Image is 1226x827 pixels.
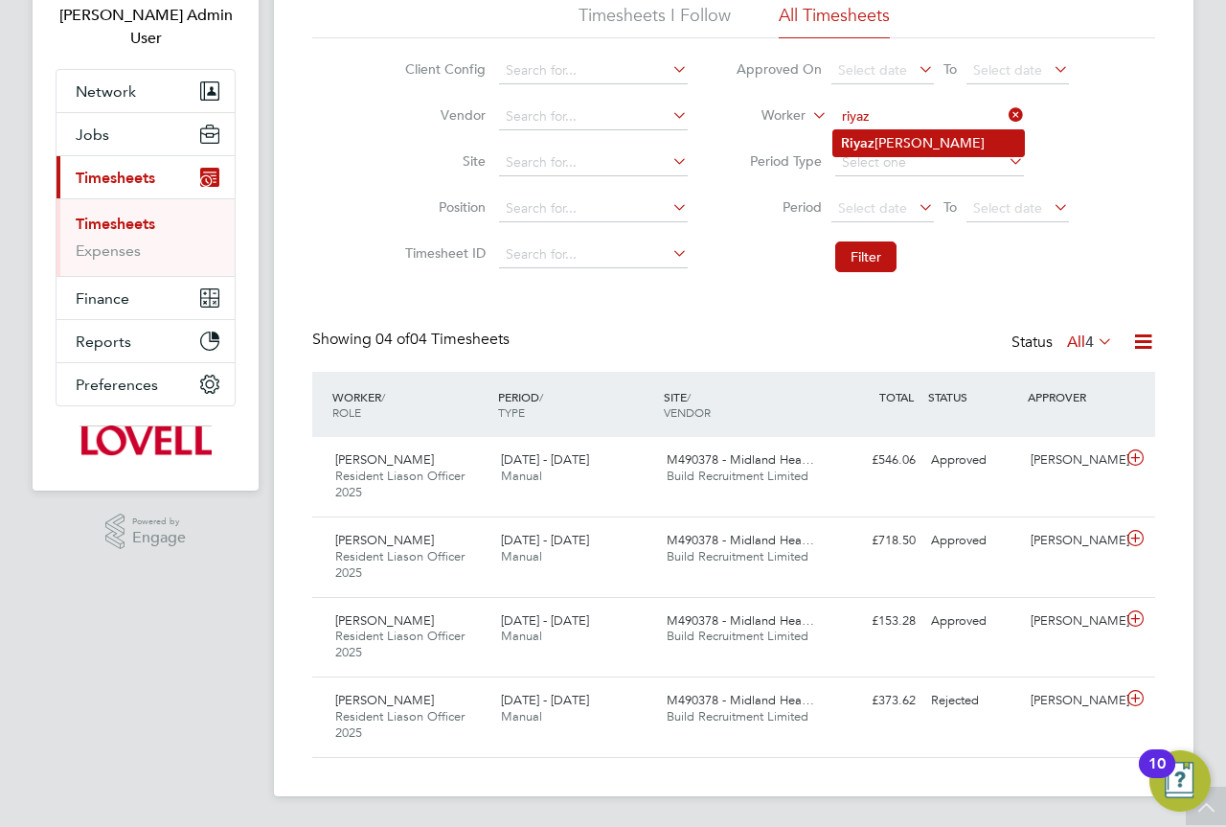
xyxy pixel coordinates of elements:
[838,199,907,217] span: Select date
[399,152,486,170] label: Site
[335,628,465,660] span: Resident Liason Officer 2025
[399,244,486,262] label: Timesheet ID
[335,708,465,741] span: Resident Liason Officer 2025
[667,451,814,468] span: M490378 - Midland Hea…
[499,57,688,84] input: Search for...
[57,320,235,362] button: Reports
[923,606,1023,637] div: Approved
[835,103,1024,130] input: Search for...
[938,195,963,219] span: To
[501,468,542,484] span: Manual
[973,199,1042,217] span: Select date
[579,4,731,38] li: Timesheets I Follow
[76,241,141,260] a: Expenses
[493,379,659,429] div: PERIOD
[499,241,688,268] input: Search for...
[539,389,543,404] span: /
[79,425,211,456] img: lovell-logo-retina.png
[56,4,236,50] span: Hays Admin User
[835,241,897,272] button: Filter
[667,532,814,548] span: M490378 - Midland Hea…
[56,425,236,456] a: Go to home page
[381,389,385,404] span: /
[1148,764,1166,789] div: 10
[499,195,688,222] input: Search for...
[76,376,158,394] span: Preferences
[824,606,923,637] div: £153.28
[328,379,493,429] div: WORKER
[1023,379,1123,414] div: APPROVER
[399,198,486,216] label: Position
[824,445,923,476] div: £546.06
[499,149,688,176] input: Search for...
[335,612,434,629] span: [PERSON_NAME]
[1023,606,1123,637] div: [PERSON_NAME]
[667,692,814,708] span: M490378 - Midland Hea…
[57,198,235,276] div: Timesheets
[335,548,465,581] span: Resident Liason Officer 2025
[1067,333,1113,352] label: All
[57,70,235,112] button: Network
[105,514,187,550] a: Powered byEngage
[57,113,235,155] button: Jobs
[779,4,890,38] li: All Timesheets
[973,61,1042,79] span: Select date
[833,130,1024,156] li: [PERSON_NAME]
[399,106,486,124] label: Vendor
[687,389,691,404] span: /
[923,445,1023,476] div: Approved
[923,525,1023,557] div: Approved
[57,277,235,319] button: Finance
[824,685,923,717] div: £373.62
[57,363,235,405] button: Preferences
[1085,333,1094,352] span: 4
[736,152,822,170] label: Period Type
[736,198,822,216] label: Period
[76,82,136,101] span: Network
[335,451,434,468] span: [PERSON_NAME]
[667,468,808,484] span: Build Recruitment Limited
[667,708,808,724] span: Build Recruitment Limited
[838,61,907,79] span: Select date
[399,60,486,78] label: Client Config
[824,525,923,557] div: £718.50
[76,126,109,144] span: Jobs
[335,468,465,500] span: Resident Liason Officer 2025
[879,389,914,404] span: TOTAL
[923,379,1023,414] div: STATUS
[667,548,808,564] span: Build Recruitment Limited
[312,330,513,350] div: Showing
[501,532,589,548] span: [DATE] - [DATE]
[1149,750,1211,812] button: Open Resource Center, 10 new notifications
[332,404,361,420] span: ROLE
[57,156,235,198] button: Timesheets
[76,289,129,308] span: Finance
[76,333,131,351] span: Reports
[1023,525,1123,557] div: [PERSON_NAME]
[667,628,808,644] span: Build Recruitment Limited
[835,149,1024,176] input: Select one
[335,692,434,708] span: [PERSON_NAME]
[76,169,155,187] span: Timesheets
[501,708,542,724] span: Manual
[501,612,589,629] span: [DATE] - [DATE]
[498,404,525,420] span: TYPE
[501,548,542,564] span: Manual
[664,404,711,420] span: VENDOR
[1023,685,1123,717] div: [PERSON_NAME]
[76,215,155,233] a: Timesheets
[375,330,410,349] span: 04 of
[501,628,542,644] span: Manual
[1023,445,1123,476] div: [PERSON_NAME]
[736,60,822,78] label: Approved On
[667,612,814,629] span: M490378 - Midland Hea…
[923,685,1023,717] div: Rejected
[375,330,510,349] span: 04 Timesheets
[499,103,688,130] input: Search for...
[501,451,589,468] span: [DATE] - [DATE]
[132,514,186,530] span: Powered by
[719,106,806,126] label: Worker
[335,532,434,548] span: [PERSON_NAME]
[659,379,825,429] div: SITE
[1011,330,1117,356] div: Status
